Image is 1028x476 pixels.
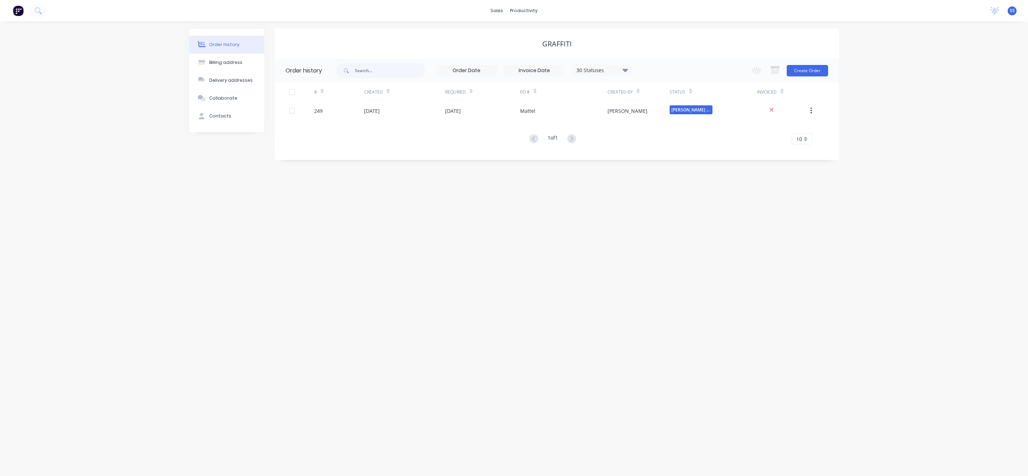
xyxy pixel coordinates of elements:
div: 30 Statuses [572,66,632,74]
img: Factory [13,5,24,16]
div: 1 of 1 [548,134,558,144]
div: Required [445,89,466,95]
input: Search... [355,64,425,78]
div: Invoiced [757,82,807,102]
div: Contacts [209,113,231,119]
div: Graffiti [542,40,572,48]
div: Invoiced [757,89,777,95]
div: Billing address [209,59,242,66]
div: # [314,82,364,102]
span: [PERSON_NAME] - DESIGN [670,105,712,114]
span: SS [1010,7,1015,14]
div: Collaborate [209,95,237,101]
div: Order history [209,41,240,48]
div: [DATE] [445,107,461,115]
span: 10 [796,135,802,143]
div: [PERSON_NAME] [608,107,647,115]
div: Created By [608,89,633,95]
div: Created [364,89,383,95]
div: sales [487,5,507,16]
button: Contacts [189,107,264,125]
div: Created By [608,82,670,102]
div: Delivery addresses [209,77,253,84]
div: productivity [507,5,541,16]
button: Collaborate [189,89,264,107]
input: Order Date [437,65,497,76]
input: Invoice Date [504,65,564,76]
div: Status [670,89,685,95]
div: 249 [314,107,323,115]
div: Created [364,82,445,102]
button: Billing address [189,54,264,71]
div: Required [445,82,520,102]
div: PO # [520,89,530,95]
button: Order history [189,36,264,54]
div: [DATE] [364,107,380,115]
div: Status [670,82,757,102]
div: PO # [520,82,608,102]
button: Delivery addresses [189,71,264,89]
button: Create Order [787,65,828,76]
div: # [314,89,317,95]
div: Mattel [520,107,535,115]
div: Order history [286,66,322,75]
